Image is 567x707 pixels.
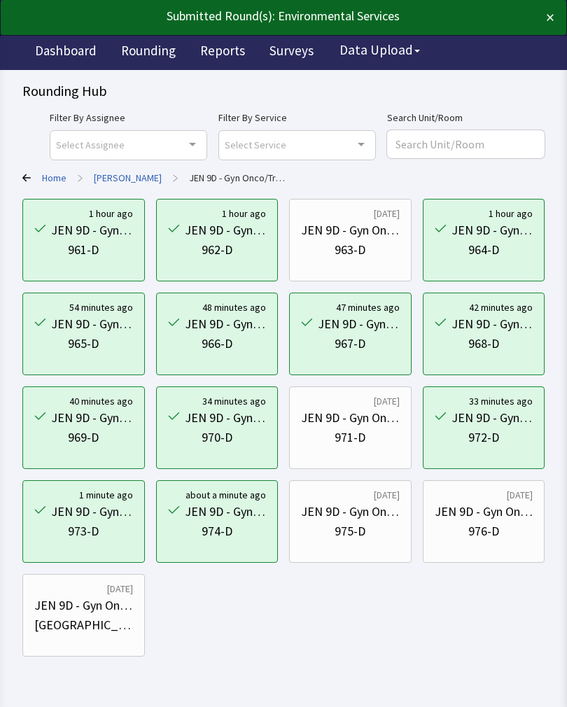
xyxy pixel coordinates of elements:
div: 967-D [335,334,365,353]
div: 42 minutes ago [469,300,533,314]
div: 961-D [68,240,99,260]
div: JEN 9D - Gyn Onco/Transplant [451,408,533,428]
label: Filter By Assignee [50,109,207,126]
div: JEN 9D - Gyn Onco/Transplant [185,314,267,334]
span: > [173,164,178,192]
div: Rounding Hub [22,81,545,101]
div: [DATE] [374,206,400,220]
a: Jennie Sealy [94,171,162,185]
div: JEN 9D - Gyn Onco/Transplant [451,314,533,334]
div: JEN 9D - Gyn Onco/Transplant [51,220,133,240]
div: 975-D [335,521,365,541]
a: Home [42,171,66,185]
div: JEN 9D - Gyn Onco/Transplant [451,220,533,240]
div: 48 minutes ago [202,300,266,314]
div: JEN 9D - Gyn Onco/Transplant [435,502,533,521]
div: 969-D [68,428,99,447]
div: [DATE] [374,394,400,408]
div: 1 hour ago [489,206,533,220]
div: about a minute ago [185,488,266,502]
div: [DATE] [107,582,133,596]
a: JEN 9D - Gyn Onco/Transplant [189,171,285,185]
div: 971-D [335,428,365,447]
div: 968-D [468,334,499,353]
div: 963-D [335,240,365,260]
div: JEN 9D - Gyn Onco/Transplant [51,314,133,334]
div: 970-D [202,428,232,447]
div: 976-D [468,521,499,541]
div: 40 minutes ago [69,394,133,408]
div: 966-D [202,334,232,353]
a: Rounding [111,35,186,70]
div: JEN 9D - Gyn Onco/Transplant [318,314,400,334]
div: Submitted Round(s): Environmental Services [13,6,500,26]
span: Select Service [225,136,286,153]
div: JEN 9D - Gyn Onco/Transplant [185,502,267,521]
div: 974-D [202,521,232,541]
div: 973-D [68,521,99,541]
button: Data Upload [331,37,428,63]
div: 47 minutes ago [336,300,400,314]
button: × [546,6,554,29]
a: Dashboard [24,35,107,70]
a: Surveys [259,35,324,70]
a: Reports [190,35,255,70]
div: JEN 9D - Gyn Onco/Transplant [301,502,400,521]
div: [DATE] [374,488,400,502]
div: JEN 9D - Gyn Onco/Transplant [301,220,400,240]
div: JEN 9D - Gyn Onco/Transplant [34,596,133,615]
input: Search Unit/Room [387,130,545,158]
div: JEN 9D - Gyn Onco/Transplant [185,220,267,240]
div: 965-D [68,334,99,353]
div: JEN 9D - Gyn Onco/Transplant [301,408,400,428]
div: 964-D [468,240,499,260]
div: 972-D [468,428,499,447]
label: Search Unit/Room [387,109,545,126]
div: JEN 9D - Gyn Onco/Transplant [51,408,133,428]
div: 54 minutes ago [69,300,133,314]
div: 1 minute ago [79,488,133,502]
div: [GEOGRAPHIC_DATA] [34,615,133,635]
div: JEN 9D - Gyn Onco/Transplant [51,502,133,521]
div: 1 hour ago [89,206,133,220]
div: 1 hour ago [222,206,266,220]
div: [DATE] [507,488,533,502]
div: JEN 9D - Gyn Onco/Transplant [185,408,267,428]
span: Select Assignee [56,136,125,153]
label: Filter By Service [218,109,376,126]
div: 962-D [202,240,232,260]
div: 33 minutes ago [469,394,533,408]
span: > [78,164,83,192]
div: 34 minutes ago [202,394,266,408]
